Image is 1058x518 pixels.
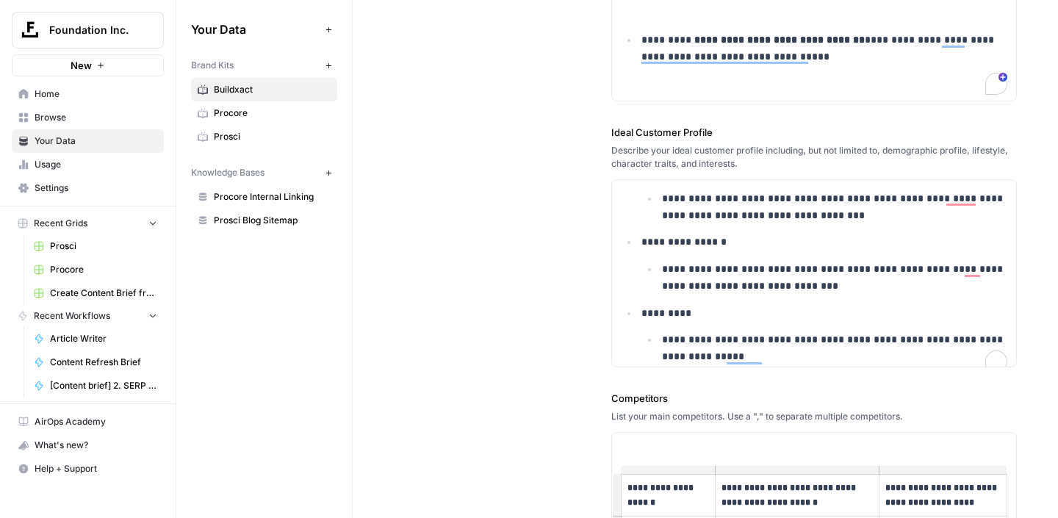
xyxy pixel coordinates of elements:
[191,209,337,232] a: Prosci Blog Sitemap
[34,217,87,230] span: Recent Grids
[50,240,157,253] span: Prosci
[12,410,164,434] a: AirOps Academy
[214,214,331,227] span: Prosci Blog Sitemap
[50,287,157,300] span: Create Content Brief from Keyword - Fork Grid
[12,457,164,481] button: Help + Support
[191,78,337,101] a: Buildxact
[27,374,164,398] a: [Content brief] 2. SERP to Brief
[12,176,164,200] a: Settings
[12,106,164,129] a: Browse
[12,434,163,456] div: What's new?
[35,111,157,124] span: Browse
[17,17,43,43] img: Foundation Inc. Logo
[12,153,164,176] a: Usage
[35,134,157,148] span: Your Data
[191,21,320,38] span: Your Data
[214,130,331,143] span: Prosci
[191,101,337,125] a: Procore
[50,263,157,276] span: Procore
[71,58,92,73] span: New
[12,82,164,106] a: Home
[35,181,157,195] span: Settings
[12,54,164,76] button: New
[27,327,164,350] a: Article Writer
[50,332,157,345] span: Article Writer
[12,305,164,327] button: Recent Workflows
[12,129,164,153] a: Your Data
[35,87,157,101] span: Home
[191,59,234,72] span: Brand Kits
[35,462,157,475] span: Help + Support
[12,434,164,457] button: What's new?
[49,23,138,37] span: Foundation Inc.
[611,125,1017,140] label: Ideal Customer Profile
[34,309,110,323] span: Recent Workflows
[27,234,164,258] a: Prosci
[35,415,157,428] span: AirOps Academy
[50,379,157,392] span: [Content brief] 2. SERP to Brief
[27,281,164,305] a: Create Content Brief from Keyword - Fork Grid
[27,350,164,374] a: Content Refresh Brief
[191,125,337,148] a: Prosci
[214,190,331,204] span: Procore Internal Linking
[214,107,331,120] span: Procore
[611,410,1017,423] div: List your main competitors. Use a "," to separate multiple competitors.
[50,356,157,369] span: Content Refresh Brief
[191,185,337,209] a: Procore Internal Linking
[214,83,331,96] span: Buildxact
[611,144,1017,170] div: Describe your ideal customer profile including, but not limited to, demographic profile, lifestyl...
[191,166,264,179] span: Knowledge Bases
[611,391,1017,406] label: Competitors
[27,258,164,281] a: Procore
[12,212,164,234] button: Recent Grids
[12,12,164,48] button: Workspace: Foundation Inc.
[35,158,157,171] span: Usage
